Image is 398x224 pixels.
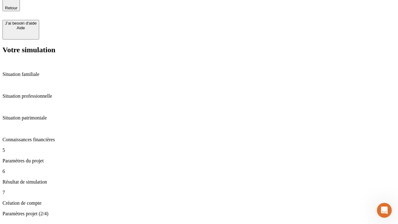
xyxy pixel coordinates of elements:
[2,93,396,99] p: Situation professionnelle
[2,20,39,40] button: J’ai besoin d'aideAide
[2,115,396,121] p: Situation patrimoniale
[2,147,396,153] p: 5
[2,72,396,77] p: Situation familiale
[2,158,396,164] p: Paramètres du projet
[2,137,396,142] p: Connaissances financières
[5,26,37,30] div: Aide
[2,190,396,195] p: 7
[2,169,396,174] p: 6
[5,21,37,26] div: J’ai besoin d'aide
[5,6,17,10] span: Retour
[377,203,392,218] iframe: Intercom live chat
[2,211,396,217] p: Paramètres projet (2/4)
[2,179,396,185] p: Résultat de simulation
[2,200,396,206] p: Création de compte
[2,46,396,54] h2: Votre simulation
